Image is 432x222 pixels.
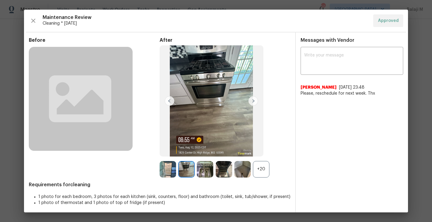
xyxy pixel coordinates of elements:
span: After [160,37,290,43]
span: Requirements for cleaning [29,182,290,188]
span: Maintenance Review [43,14,368,20]
span: Please, reschedule for next week. Thx [301,90,403,96]
span: [PERSON_NAME] [301,84,337,90]
div: +20 [253,161,269,178]
span: Messages with Vendor [301,38,354,43]
span: Cleaning * [DATE] [43,20,368,26]
span: Before [29,37,160,43]
li: 1 photo of thermostat and 1 photo of top of fridge (if present) [38,200,290,206]
img: left-chevron-button-url [165,96,174,106]
li: 1 photo for each bedroom, 3 photos for each kitchen (sink, counters, floor) and bathroom (toilet,... [38,194,290,200]
span: [DATE] 23:48 [339,85,364,90]
img: right-chevron-button-url [248,96,258,106]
